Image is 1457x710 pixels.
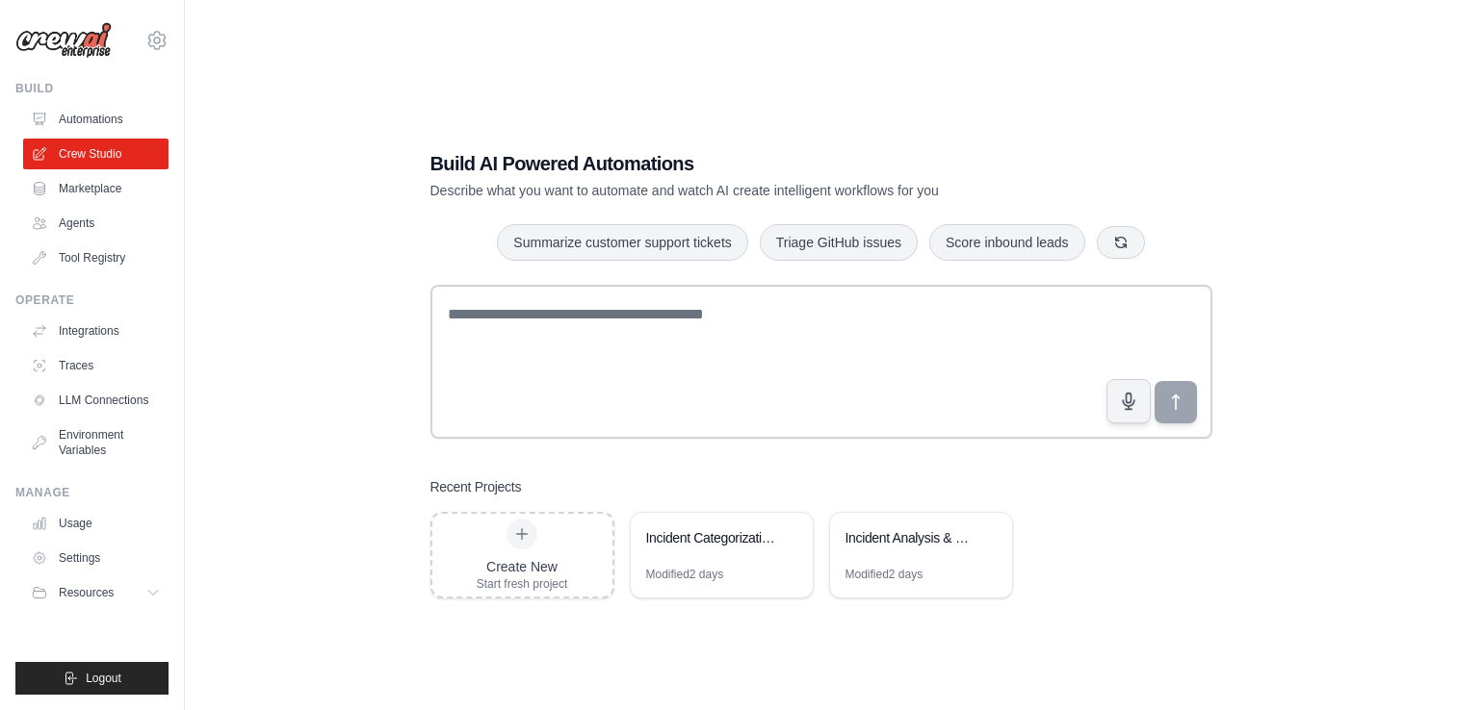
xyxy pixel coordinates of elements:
[760,224,918,261] button: Triage GitHub issues
[23,419,169,466] a: Environment Variables
[23,242,169,273] a: Tool Registry
[430,150,1078,177] h1: Build AI Powered Automations
[23,508,169,539] a: Usage
[477,576,568,592] div: Start fresh project
[1106,379,1151,423] button: Click to speak your automation idea
[846,567,924,582] div: Modified 2 days
[23,104,169,135] a: Automations
[15,81,169,96] div: Build
[23,173,169,204] a: Marketplace
[23,208,169,239] a: Agents
[497,224,747,261] button: Summarize customer support tickets
[59,585,114,600] span: Resources
[846,528,977,547] div: Incident Analysis & Categorization System
[23,350,169,381] a: Traces
[646,567,724,582] div: Modified 2 days
[23,139,169,169] a: Crew Studio
[15,485,169,500] div: Manage
[1097,226,1145,259] button: Get new suggestions
[430,181,1078,200] p: Describe what you want to automate and watch AI create intelligent workflows for you
[646,528,778,547] div: Incident Categorization and Analysis
[15,292,169,308] div: Operate
[23,316,169,346] a: Integrations
[23,385,169,416] a: LLM Connections
[430,477,522,496] h3: Recent Projects
[23,577,169,608] button: Resources
[15,662,169,695] button: Logout
[929,224,1085,261] button: Score inbound leads
[23,543,169,573] a: Settings
[15,22,112,59] img: Logo
[86,671,121,686] span: Logout
[477,557,568,576] div: Create New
